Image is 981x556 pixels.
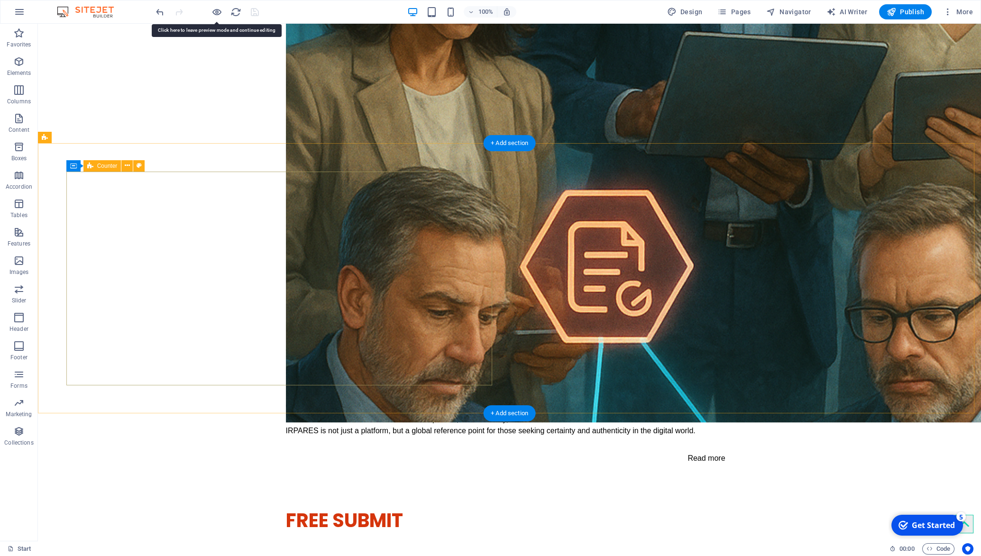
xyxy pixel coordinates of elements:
[922,543,954,555] button: Code
[899,543,914,555] span: 00 00
[823,4,871,19] button: AI Writer
[11,155,27,162] p: Boxes
[943,7,973,17] span: More
[10,211,28,219] p: Tables
[889,543,915,555] h6: Session time
[663,4,706,19] button: Design
[667,7,703,17] span: Design
[879,4,932,19] button: Publish
[939,4,977,19] button: More
[762,4,815,19] button: Navigator
[23,9,66,19] div: Get Started
[887,7,924,17] span: Publish
[926,543,950,555] span: Code
[717,7,751,17] span: Pages
[3,4,74,25] div: Get Started 5 items remaining, 0% complete
[826,7,868,17] span: AI Writer
[766,7,811,17] span: Navigator
[8,240,30,247] p: Features
[464,6,497,18] button: 100%
[906,545,908,552] span: :
[6,183,32,191] p: Accordion
[4,439,33,447] p: Collections
[230,6,241,18] button: reload
[503,8,511,16] i: On resize automatically adjust zoom level to fit chosen device.
[12,297,27,304] p: Slider
[68,1,77,10] div: 5
[7,41,31,48] p: Favorites
[663,4,706,19] div: Design (Ctrl+Alt+Y)
[55,6,126,18] img: Editor Logo
[478,6,493,18] h6: 100%
[97,163,118,169] span: Counter
[154,6,165,18] button: undo
[155,7,165,18] i: Undo: Change background color (Ctrl+Z)
[9,126,29,134] p: Content
[10,382,28,390] p: Forms
[714,4,754,19] button: Pages
[7,98,31,105] p: Columns
[962,543,973,555] button: Usercentrics
[9,325,28,333] p: Header
[8,543,31,555] a: Click to cancel selection. Double-click to open Pages
[7,69,31,77] p: Elements
[9,268,29,276] p: Images
[6,410,32,418] p: Marketing
[483,135,536,151] div: + Add section
[483,405,536,421] div: + Add section
[10,354,28,361] p: Footer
